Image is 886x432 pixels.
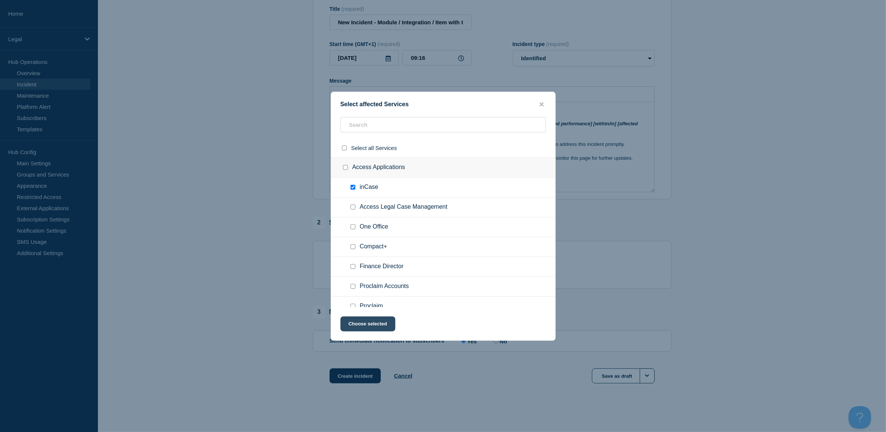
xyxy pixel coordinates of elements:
div: Select affected Services [331,101,555,108]
span: Proclaim Accounts [360,283,409,290]
div: Access Applications [331,157,555,178]
span: inCase [360,184,379,191]
span: Select all Services [351,145,397,151]
input: Finance Director checkbox [351,264,355,269]
input: inCase checkbox [351,185,355,190]
input: Proclaim Accounts checkbox [351,284,355,289]
input: Access Legal Case Management checkbox [351,205,355,209]
input: Compact+ checkbox [351,244,355,249]
span: Finance Director [360,263,404,270]
input: Proclaim checkbox [351,304,355,309]
input: select all checkbox [342,145,347,150]
span: One Office [360,223,388,231]
input: Search [340,117,546,132]
button: close button [537,101,546,108]
span: Proclaim [360,303,383,310]
span: Access Legal Case Management [360,203,448,211]
input: Access Applications checkbox [343,165,348,170]
input: One Office checkbox [351,224,355,229]
span: Compact+ [360,243,387,251]
button: Choose selected [340,316,395,331]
